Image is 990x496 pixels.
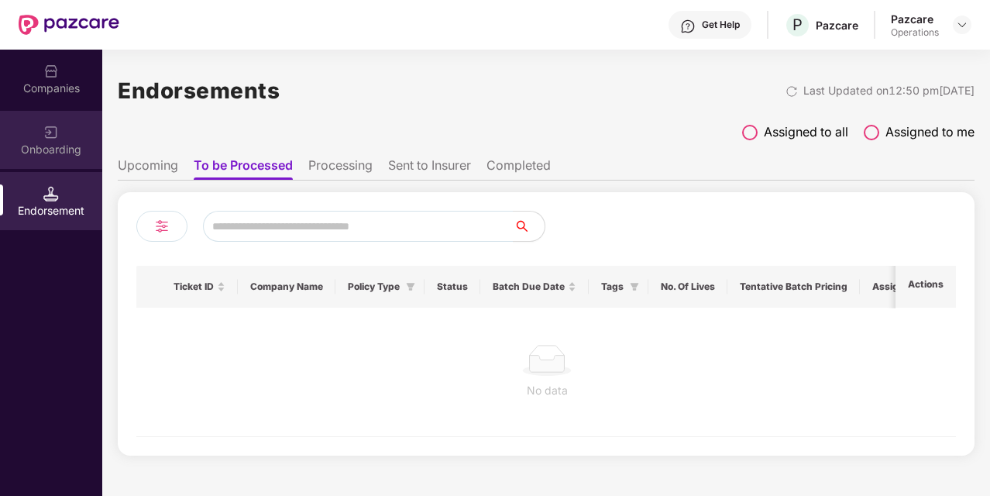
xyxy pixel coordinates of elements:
div: Last Updated on 12:50 pm[DATE] [803,82,975,99]
span: Assigned to all [764,122,848,142]
span: Batch Due Date [493,281,565,293]
div: Pazcare [891,12,939,26]
img: svg+xml;base64,PHN2ZyBpZD0iRHJvcGRvd24tMzJ4MzIiIHhtbG5zPSJodHRwOi8vd3d3LnczLm9yZy8yMDAwL3N2ZyIgd2... [956,19,968,31]
div: Operations [891,26,939,39]
span: search [513,220,545,232]
img: svg+xml;base64,PHN2ZyB4bWxucz0iaHR0cDovL3d3dy53My5vcmcvMjAwMC9zdmciIHdpZHRoPSIyNCIgaGVpZ2h0PSIyNC... [153,217,171,236]
div: No data [149,382,945,399]
th: Ticket ID [161,266,238,308]
li: Processing [308,157,373,180]
th: Tentative Batch Pricing [727,266,860,308]
div: Pazcare [816,18,858,33]
span: filter [406,282,415,291]
img: svg+xml;base64,PHN2ZyB3aWR0aD0iMTQuNSIgaGVpZ2h0PSIxNC41IiB2aWV3Qm94PSIwIDAgMTYgMTYiIGZpbGw9Im5vbm... [43,186,59,201]
th: Actions [895,266,956,308]
li: Upcoming [118,157,178,180]
span: Policy Type [348,281,400,293]
li: Sent to Insurer [388,157,471,180]
span: Assigned To [872,281,930,293]
div: Get Help [702,19,740,31]
span: filter [630,282,639,291]
img: svg+xml;base64,PHN2ZyBpZD0iQ29tcGFuaWVzIiB4bWxucz0iaHR0cDovL3d3dy53My5vcmcvMjAwMC9zdmciIHdpZHRoPS... [43,64,59,79]
th: Status [425,266,480,308]
img: svg+xml;base64,PHN2ZyB3aWR0aD0iMjAiIGhlaWdodD0iMjAiIHZpZXdCb3g9IjAgMCAyMCAyMCIgZmlsbD0ibm9uZSIgeG... [43,125,59,140]
span: filter [403,277,418,296]
img: svg+xml;base64,PHN2ZyBpZD0iSGVscC0zMngzMiIgeG1sbnM9Imh0dHA6Ly93d3cudzMub3JnLzIwMDAvc3ZnIiB3aWR0aD... [680,19,696,34]
img: svg+xml;base64,PHN2ZyBpZD0iUmVsb2FkLTMyeDMyIiB4bWxucz0iaHR0cDovL3d3dy53My5vcmcvMjAwMC9zdmciIHdpZH... [785,85,798,98]
span: Tags [601,281,624,293]
h1: Endorsements [118,74,280,108]
span: Ticket ID [174,281,214,293]
button: search [513,211,545,242]
li: To be Processed [194,157,293,180]
li: Completed [486,157,551,180]
span: Assigned to me [885,122,975,142]
th: No. Of Lives [648,266,727,308]
th: Batch Due Date [480,266,589,308]
span: P [792,15,803,34]
th: Company Name [238,266,335,308]
span: filter [627,277,642,296]
img: New Pazcare Logo [19,15,119,35]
